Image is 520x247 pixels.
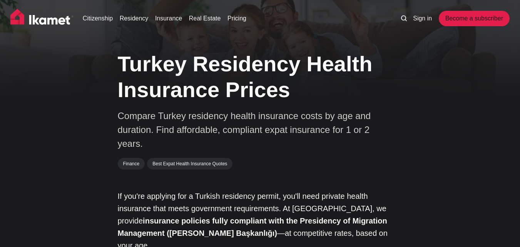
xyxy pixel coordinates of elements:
[147,158,232,170] a: Best Expat Health Insurance Quotes
[155,14,182,23] a: Insurance
[10,9,74,28] img: Ikamet home
[118,217,387,237] strong: insurance policies fully compliant with the Presidency of Migration Management ([PERSON_NAME] Baş...
[227,14,246,23] a: Pricing
[439,11,510,26] a: Become a subscriber
[83,14,113,23] a: Citizenship
[118,158,145,170] a: Finance
[118,51,403,102] h1: Turkey Residency Health Insurance Prices
[413,14,432,23] a: Sign in
[120,14,149,23] a: Residency
[189,14,221,23] a: Real Estate
[118,109,387,151] p: Compare Turkey residency health insurance costs by age and duration. Find affordable, compliant e...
